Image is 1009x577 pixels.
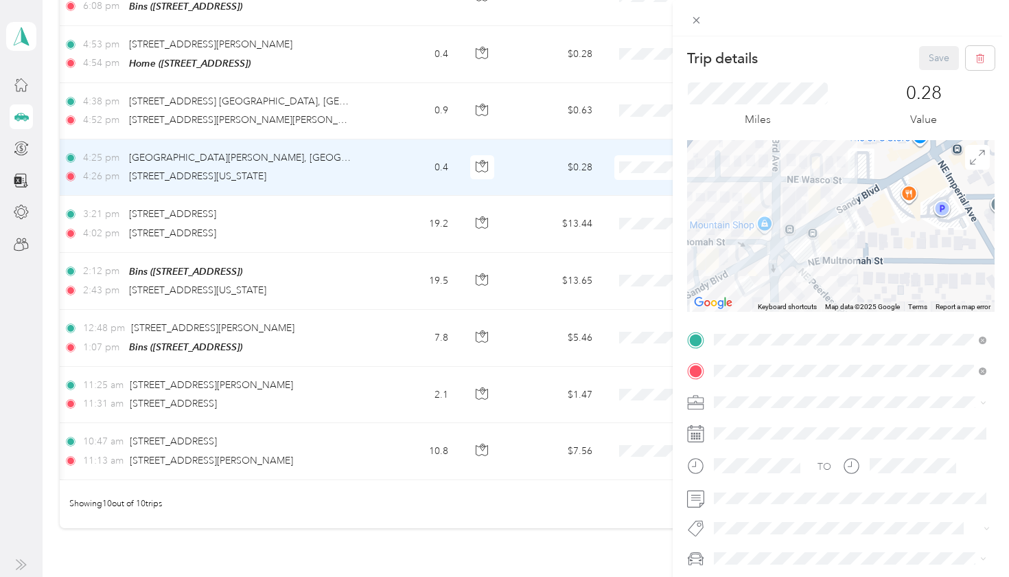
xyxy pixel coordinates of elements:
[936,303,990,310] a: Report a map error
[910,111,937,128] p: Value
[817,460,831,474] div: TO
[825,303,900,310] span: Map data ©2025 Google
[932,500,1009,577] iframe: Everlance-gr Chat Button Frame
[691,294,736,312] a: Open this area in Google Maps (opens a new window)
[906,82,942,104] p: 0.28
[687,49,758,68] p: Trip details
[758,302,817,312] button: Keyboard shortcuts
[908,303,927,310] a: Terms (opens in new tab)
[691,294,736,312] img: Google
[745,111,771,128] p: Miles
